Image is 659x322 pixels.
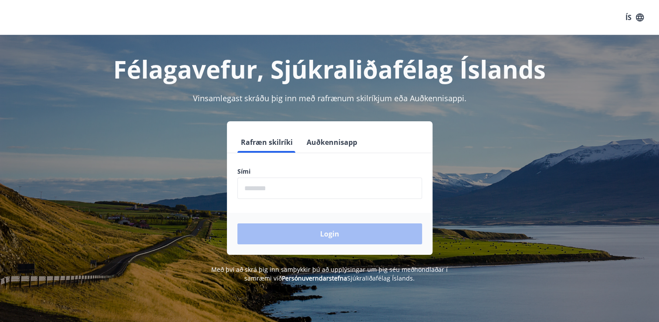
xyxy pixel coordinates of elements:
[27,52,633,86] h1: Félagavefur, Sjúkraliðafélag Íslands
[211,265,448,282] span: Með því að skrá þig inn samþykkir þú að upplýsingar um þig séu meðhöndlaðar í samræmi við Sjúkral...
[621,10,649,25] button: ÍS
[237,132,296,153] button: Rafræn skilríki
[193,93,466,103] span: Vinsamlegast skráðu þig inn með rafrænum skilríkjum eða Auðkennisappi.
[303,132,361,153] button: Auðkennisapp
[237,167,422,176] label: Sími
[282,274,347,282] a: Persónuverndarstefna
